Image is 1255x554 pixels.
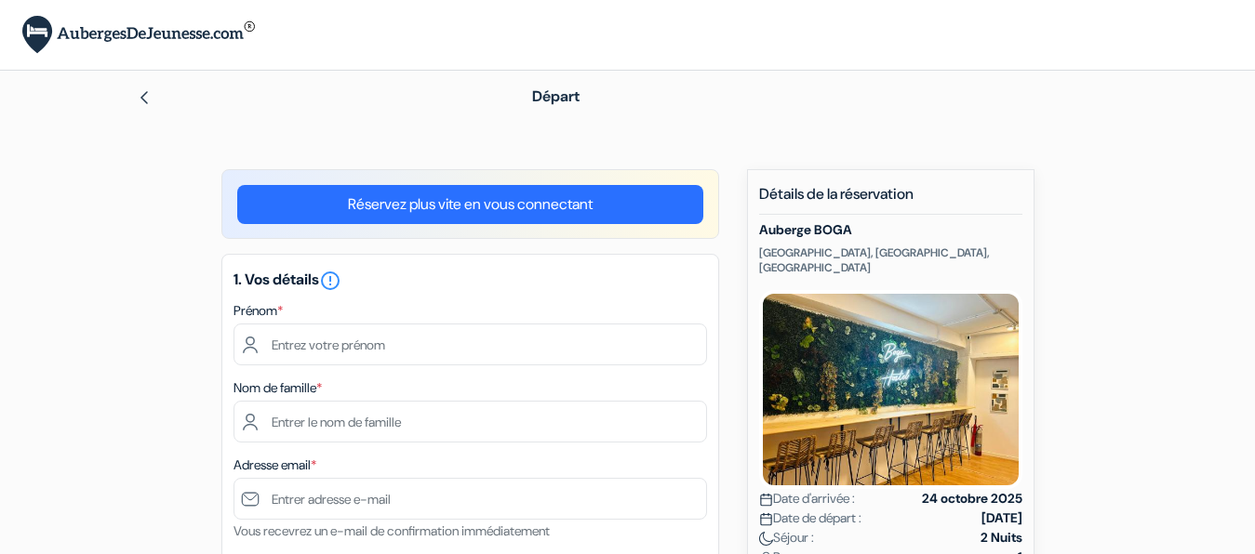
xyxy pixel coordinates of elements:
a: Réservez plus vite en vous connectant [237,185,703,224]
span: Date d'arrivée : [759,489,855,508]
h5: Détails de la réservation [759,185,1022,215]
span: Départ [532,86,580,106]
input: Entrer le nom de famille [234,401,707,442]
span: Séjour : [759,528,814,547]
img: calendar.svg [759,512,773,526]
small: Vous recevrez un e-mail de confirmation immédiatement [234,522,550,539]
h5: Auberge BOGA [759,222,1022,238]
p: [GEOGRAPHIC_DATA], [GEOGRAPHIC_DATA], [GEOGRAPHIC_DATA] [759,245,1022,275]
strong: [DATE] [981,508,1022,528]
img: moon.svg [759,532,773,546]
i: error_outline [319,270,341,292]
img: calendar.svg [759,493,773,507]
a: error_outline [319,270,341,289]
img: left_arrow.svg [137,90,152,105]
label: Adresse email [234,455,316,475]
strong: 2 Nuits [981,528,1022,547]
input: Entrez votre prénom [234,323,707,365]
img: AubergesDeJeunesse.com [22,16,255,54]
label: Prénom [234,301,283,321]
span: Date de départ : [759,508,861,528]
input: Entrer adresse e-mail [234,478,707,520]
strong: 24 octobre 2025 [922,489,1022,508]
h5: 1. Vos détails [234,270,707,292]
label: Nom de famille [234,378,322,398]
